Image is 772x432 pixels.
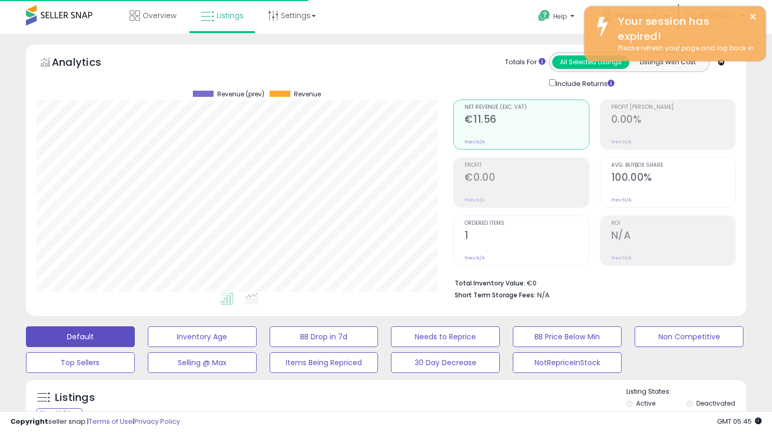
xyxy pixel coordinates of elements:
[505,57,545,67] div: Totals For
[391,352,500,373] button: 30 Day Decrease
[465,105,588,110] span: Net Revenue (Exc. VAT)
[749,10,757,23] button: ×
[541,77,627,89] div: Include Returns
[148,326,257,347] button: Inventory Age
[611,139,631,145] small: Prev: N/A
[465,197,485,203] small: Prev: N/A
[629,55,706,69] button: Listings With Cost
[10,417,180,427] div: seller snap | |
[636,399,655,408] label: Active
[455,276,728,289] li: €0
[552,55,629,69] button: All Selected Listings
[530,2,585,34] a: Help
[611,105,735,110] span: Profit [PERSON_NAME]
[465,163,588,168] span: Profit
[717,416,762,426] span: 2025-08-11 05:45 GMT
[455,279,525,287] b: Total Inventory Value:
[391,326,500,347] button: Needs to Reprice
[270,352,378,373] button: Items Being Repriced
[611,113,735,127] h2: 0.00%
[134,416,180,426] a: Privacy Policy
[636,410,674,419] label: Out of Stock
[465,221,588,226] span: Ordered Items
[217,10,244,21] span: Listings
[538,9,551,22] i: Get Help
[148,352,257,373] button: Selling @ Max
[270,326,378,347] button: BB Drop in 7d
[217,91,264,98] span: Revenue (prev)
[635,326,743,347] button: Non Competitive
[455,291,536,299] b: Short Term Storage Fees:
[553,12,567,21] span: Help
[611,255,631,261] small: Prev: N/A
[696,410,724,419] label: Archived
[465,171,588,185] h2: €0.00
[611,221,735,226] span: ROI
[294,91,321,98] span: Revenue
[610,44,758,53] div: Please refresh your page and log back in
[55,391,95,405] h5: Listings
[513,352,622,373] button: NotRepriceInStock
[52,55,121,72] h5: Analytics
[465,113,588,127] h2: €11.56
[611,229,735,243] h2: N/A
[89,416,133,426] a: Terms of Use
[611,163,735,168] span: Avg. Buybox Share
[26,352,135,373] button: Top Sellers
[610,14,758,44] div: Your session has expired!
[465,255,485,261] small: Prev: N/A
[626,387,746,397] p: Listing States:
[537,290,550,300] span: N/A
[36,408,82,418] div: Clear All Filters
[143,10,176,21] span: Overview
[26,326,135,347] button: Default
[465,139,485,145] small: Prev: N/A
[465,229,588,243] h2: 1
[611,197,631,203] small: Prev: N/A
[611,171,735,185] h2: 100.00%
[10,416,48,426] strong: Copyright
[513,326,622,347] button: BB Price Below Min
[696,399,735,408] label: Deactivated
